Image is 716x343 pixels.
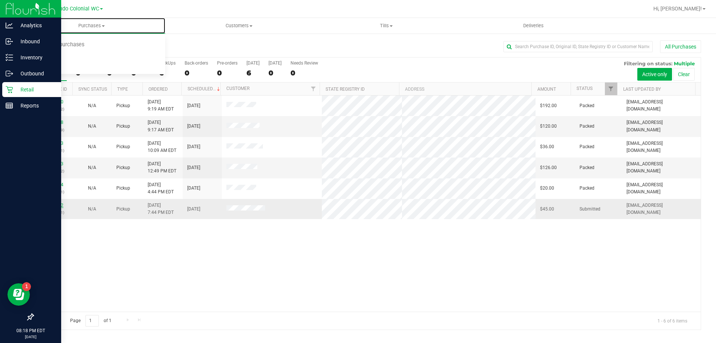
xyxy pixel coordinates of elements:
[88,103,96,108] span: Not Applicable
[268,60,282,66] div: [DATE]
[268,69,282,77] div: 0
[580,185,594,192] span: Packed
[580,123,594,130] span: Packed
[148,99,174,113] span: [DATE] 9:19 AM EDT
[13,85,58,94] p: Retail
[88,102,96,109] button: N/A
[13,37,58,46] p: Inbound
[577,86,593,91] a: Status
[88,123,96,130] button: N/A
[624,60,672,66] span: Filtering on status:
[540,143,554,150] span: $36.00
[313,18,460,34] a: Tills
[187,102,200,109] span: [DATE]
[88,124,96,129] span: Not Applicable
[626,140,696,154] span: [EMAIL_ADDRESS][DOMAIN_NAME]
[18,22,165,29] span: Purchases
[185,69,208,77] div: 0
[88,144,96,149] span: Not Applicable
[166,22,312,29] span: Customers
[88,143,96,150] button: N/A
[580,164,594,171] span: Packed
[6,70,13,77] inline-svg: Outbound
[187,143,200,150] span: [DATE]
[503,41,653,52] input: Search Purchase ID, Original ID, State Registry ID or Customer Name...
[185,60,208,66] div: Back-orders
[623,87,661,92] a: Last Updated By
[660,40,701,53] button: All Purchases
[78,87,107,92] a: Sync Status
[85,315,99,327] input: 1
[326,87,365,92] a: State Registry ID
[43,182,63,187] a: 11814614
[626,202,696,216] span: [EMAIL_ADDRESS][DOMAIN_NAME]
[6,38,13,45] inline-svg: Inbound
[165,18,313,34] a: Customers
[626,99,696,113] span: [EMAIL_ADDRESS][DOMAIN_NAME]
[49,6,99,12] span: Orlando Colonial WC
[116,164,130,171] span: Pickup
[148,119,174,133] span: [DATE] 9:17 AM EDT
[43,161,63,166] a: 11812933
[116,143,130,150] span: Pickup
[148,181,174,196] span: [DATE] 4:44 PM EDT
[513,22,554,29] span: Deliveries
[159,69,176,77] div: 6
[148,160,176,175] span: [DATE] 12:49 PM EDT
[88,206,96,213] button: N/A
[291,60,318,66] div: Needs Review
[307,82,320,95] a: Filter
[540,206,554,213] span: $45.00
[651,315,693,326] span: 1 - 6 of 6 items
[148,140,176,154] span: [DATE] 10:09 AM EDT
[6,102,13,109] inline-svg: Reports
[217,60,238,66] div: Pre-orders
[6,86,13,93] inline-svg: Retail
[653,6,702,12] span: Hi, [PERSON_NAME]!
[605,82,617,95] a: Filter
[626,119,696,133] span: [EMAIL_ADDRESS][DOMAIN_NAME]
[187,185,200,192] span: [DATE]
[13,21,58,30] p: Analytics
[43,120,63,125] a: 11811978
[226,86,249,91] a: Customer
[116,102,130,109] span: Pickup
[159,60,176,66] div: PickUps
[626,181,696,196] span: [EMAIL_ADDRESS][DOMAIN_NAME]
[626,160,696,175] span: [EMAIL_ADDRESS][DOMAIN_NAME]
[88,165,96,170] span: Not Applicable
[187,164,200,171] span: [DATE]
[291,69,318,77] div: 0
[148,202,174,216] span: [DATE] 7:44 PM EDT
[13,69,58,78] p: Outbound
[117,87,128,92] a: Type
[637,68,672,81] button: Active only
[88,164,96,171] button: N/A
[580,143,594,150] span: Packed
[537,87,556,92] a: Amount
[6,54,13,61] inline-svg: Inventory
[88,185,96,192] button: N/A
[540,123,557,130] span: $120.00
[674,60,695,66] span: Multiple
[116,206,130,213] span: Pickup
[6,22,13,29] inline-svg: Analytics
[43,99,63,105] a: 11811830
[580,206,600,213] span: Submitted
[148,87,168,92] a: Ordered
[187,206,200,213] span: [DATE]
[540,185,554,192] span: $20.00
[88,206,96,212] span: Not Applicable
[460,18,607,34] a: Deliveries
[3,334,58,340] p: [DATE]
[217,69,238,77] div: 0
[43,203,63,208] a: 11815722
[13,53,58,62] p: Inventory
[18,18,165,34] a: Purchases Summary of purchases Fulfillment All purchases
[313,22,459,29] span: Tills
[399,82,531,96] th: Address
[116,123,130,130] span: Pickup
[246,60,260,66] div: [DATE]
[188,86,222,91] a: Scheduled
